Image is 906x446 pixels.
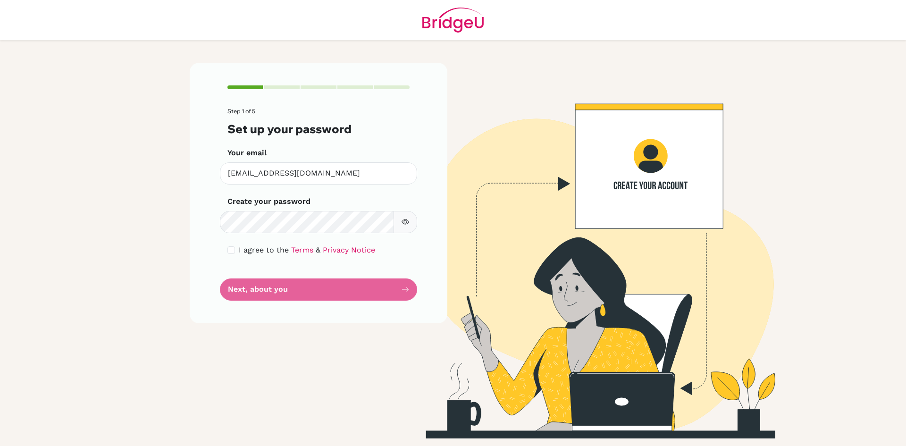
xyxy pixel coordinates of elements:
a: Terms [291,245,313,254]
label: Create your password [227,196,310,207]
span: I agree to the [239,245,289,254]
span: Step 1 of 5 [227,108,255,115]
a: Privacy Notice [323,245,375,254]
input: Insert your email* [220,162,417,185]
h3: Set up your password [227,122,410,136]
span: & [316,245,320,254]
img: Create your account [319,63,856,438]
label: Your email [227,147,267,159]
